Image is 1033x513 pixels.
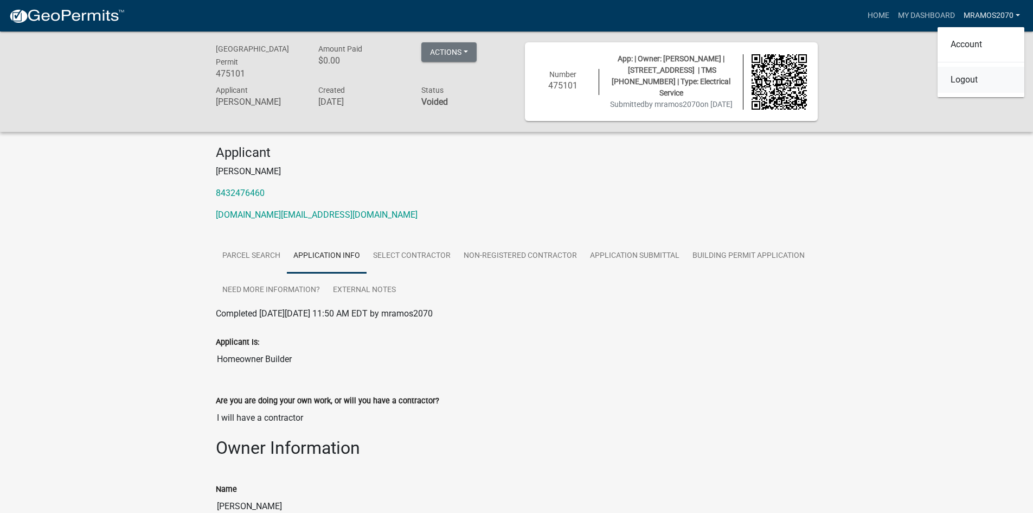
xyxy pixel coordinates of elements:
a: Application Info [287,239,367,274]
a: 8432476460 [216,188,265,198]
span: Applicant [216,86,248,94]
h6: [PERSON_NAME] [216,97,303,107]
label: Name [216,486,237,493]
h6: 475101 [536,80,591,91]
a: Building Permit Application [686,239,811,274]
h4: Applicant [216,145,818,161]
button: Actions [421,42,477,62]
p: [PERSON_NAME] [216,165,818,178]
h6: 475101 [216,68,303,79]
span: Status [421,86,444,94]
a: Application Submittal [583,239,686,274]
span: by mramos2070 [645,100,700,109]
span: Amount Paid [318,45,362,53]
span: Number [549,70,576,79]
span: [GEOGRAPHIC_DATA] Permit [216,45,289,66]
a: External Notes [326,273,402,308]
span: Created [318,86,345,94]
label: Applicant Is: [216,339,259,346]
a: Account [938,31,1024,58]
label: Are you are doing your own work, or will you have a contractor? [216,397,439,405]
a: Logout [938,67,1024,93]
a: mramos2070 [959,5,1024,26]
strong: Voided [421,97,448,107]
a: Need More Information? [216,273,326,308]
a: Parcel search [216,239,287,274]
a: My Dashboard [894,5,959,26]
a: [DOMAIN_NAME][EMAIL_ADDRESS][DOMAIN_NAME] [216,210,418,220]
h2: Owner Information [216,438,818,458]
span: Submitted on [DATE] [610,100,733,109]
img: QR code [752,54,807,110]
a: Select Contractor [367,239,457,274]
span: Completed [DATE][DATE] 11:50 AM EDT by mramos2070 [216,308,433,319]
div: mramos2070 [938,27,1024,97]
a: Home [863,5,894,26]
h6: $0.00 [318,55,405,66]
a: Non-Registered Contractor [457,239,583,274]
span: App: | Owner: [PERSON_NAME] | [STREET_ADDRESS] | TMS [PHONE_NUMBER] | Type: Electrical Service [612,54,730,97]
h6: [DATE] [318,97,405,107]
